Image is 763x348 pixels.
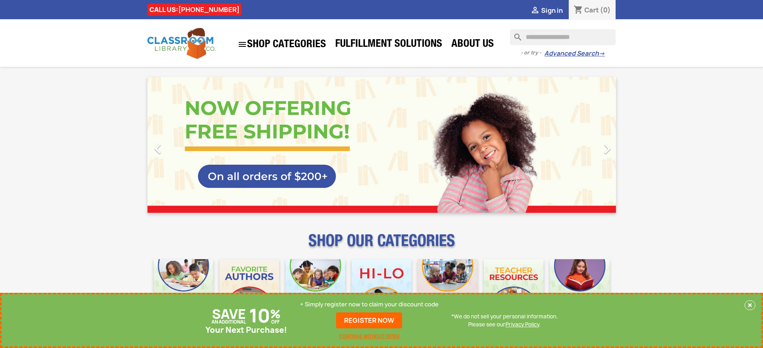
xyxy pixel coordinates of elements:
img: CLC_HiLo_Mobile.jpg [352,259,411,319]
a: Next [546,77,616,213]
span: Cart [584,6,599,14]
img: CLC_Phonics_And_Decodables_Mobile.jpg [286,259,345,319]
a: SHOP CATEGORIES [234,36,330,53]
div: CALL US: [147,4,242,16]
a: Advanced Search→ [544,50,605,58]
i: shopping_cart [574,6,583,15]
img: CLC_Dyslexia_Mobile.jpg [550,259,610,319]
img: CLC_Favorite_Authors_Mobile.jpg [219,259,279,319]
img: CLC_Bulk_Mobile.jpg [154,259,213,319]
ul: Carousel container [147,77,616,213]
span: - or try - [521,49,544,57]
a:  Sign in [530,6,563,15]
i:  [530,6,540,16]
img: CLC_Fiction_Nonfiction_Mobile.jpg [418,259,477,319]
a: About Us [447,37,498,53]
i:  [597,139,617,159]
i:  [148,139,168,159]
img: Classroom Library Company [147,28,215,59]
i: search [510,29,519,39]
a: Fulfillment Solutions [331,37,446,53]
input: Search [510,29,616,45]
img: CLC_Teacher_Resources_Mobile.jpg [484,259,544,319]
p: SHOP OUR CATEGORIES [147,238,616,253]
i:  [238,40,247,49]
span: Sign in [541,6,563,15]
span: (0) [600,6,611,14]
span: → [599,50,605,58]
a: [PHONE_NUMBER] [178,5,240,14]
a: Previous [147,77,218,213]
